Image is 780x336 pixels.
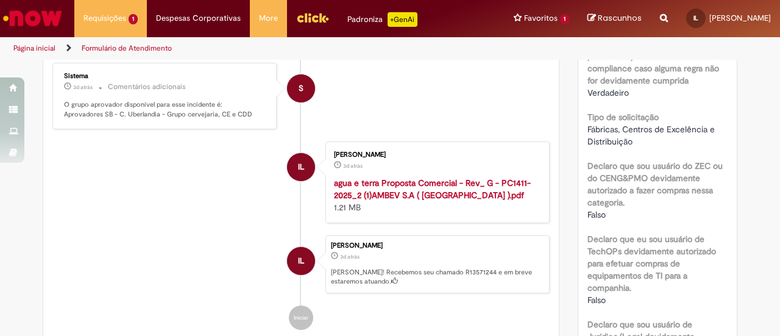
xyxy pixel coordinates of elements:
[331,268,543,287] p: [PERSON_NAME]! Recebemos seu chamado R13571244 e em breve estaremos atuando.
[259,12,278,24] span: More
[331,242,543,249] div: [PERSON_NAME]
[388,12,417,27] p: +GenAi
[298,246,304,276] span: IL
[693,14,698,22] span: IL
[287,247,315,275] div: Isabella Caroline Reis De Lima
[129,14,138,24] span: 1
[709,13,771,23] span: [PERSON_NAME]
[156,12,241,24] span: Despesas Corporativas
[334,177,537,213] div: 1.21 MB
[587,26,727,86] b: Declaro que li e aceito as regras listadas na descrição da oferta e que poderei responder a audit...
[299,74,303,103] span: S
[340,253,360,260] time: 26/09/2025 15:36:12
[334,151,537,159] div: [PERSON_NAME]
[587,160,723,208] b: Declaro que sou usuário do ZEC ou do CENG&PMO devidamente autorizado a fazer compras nessa catego...
[82,43,172,53] a: Formulário de Atendimento
[587,112,659,123] b: Tipo de solicitação
[73,84,93,91] span: 3d atrás
[83,12,126,24] span: Requisições
[598,12,642,24] span: Rascunhos
[587,87,629,98] span: Verdadeiro
[287,74,315,102] div: System
[9,37,511,60] ul: Trilhas de página
[298,152,304,182] span: IL
[587,124,717,147] span: Fábricas, Centros de Excelência e Distribuição
[587,234,716,293] b: Declaro que eu sou usuário de TechOPs devidamente autorizado para efetuar compras de equipamentos...
[524,12,558,24] span: Favoritos
[64,100,267,119] p: O grupo aprovador disponível para esse incidente é: Aprovadores SB - C. Uberlandia - Grupo cervej...
[560,14,569,24] span: 1
[587,13,642,24] a: Rascunhos
[287,153,315,181] div: Isabella Caroline Reis De Lima
[108,82,186,92] small: Comentários adicionais
[1,6,64,30] img: ServiceNow
[52,235,550,294] li: Isabella Caroline Reis De Lima
[343,162,363,170] span: 3d atrás
[13,43,55,53] a: Página inicial
[347,12,417,27] div: Padroniza
[73,84,93,91] time: 26/09/2025 15:36:21
[334,177,531,201] a: agua e terra Proposta Comercial - Rev_ G - PC1411-2025_2 (1)AMBEV S.A ( [GEOGRAPHIC_DATA] ).pdf
[587,209,606,220] span: Falso
[340,253,360,260] span: 3d atrás
[587,295,606,306] span: Falso
[296,9,329,27] img: click_logo_yellow_360x200.png
[64,73,267,80] div: Sistema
